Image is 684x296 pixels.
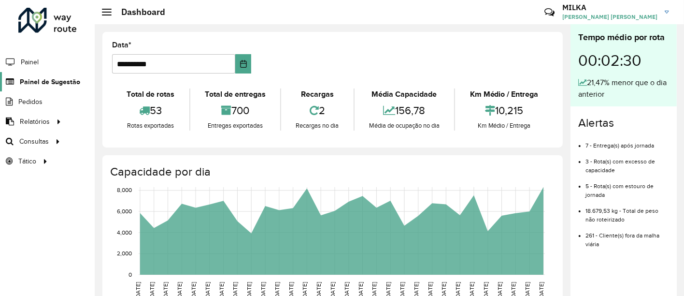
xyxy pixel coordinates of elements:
span: Tático [18,156,36,166]
div: Total de rotas [114,89,187,100]
li: 261 - Cliente(s) fora da malha viária [585,224,669,249]
div: Recargas [284,89,351,100]
li: 18.679,53 kg - Total de peso não roteirizado [585,199,669,224]
div: 53 [114,100,187,121]
span: Painel [21,57,39,67]
div: 700 [193,100,278,121]
span: [PERSON_NAME] [PERSON_NAME] [562,13,657,21]
a: Contato Rápido [539,2,560,23]
span: Pedidos [18,97,43,107]
div: 2 [284,100,351,121]
div: 156,78 [357,100,452,121]
h2: Dashboard [112,7,165,17]
div: Rotas exportadas [114,121,187,131]
li: 3 - Rota(s) com excesso de capacidade [585,150,669,175]
text: 2,000 [117,251,132,257]
text: 4,000 [117,229,132,236]
h4: Alertas [578,116,669,130]
span: Painel de Sugestão [20,77,80,87]
label: Data [112,39,131,51]
h3: MILKA [562,3,657,12]
div: Total de entregas [193,89,278,100]
div: Km Médio / Entrega [457,121,551,131]
div: Recargas no dia [284,121,351,131]
div: 21,47% menor que o dia anterior [578,77,669,100]
div: Km Médio / Entrega [457,89,551,100]
div: Média de ocupação no dia [357,121,452,131]
span: Relatórios [20,117,50,127]
li: 7 - Entrega(s) após jornada [585,134,669,150]
div: 10,215 [457,100,551,121]
button: Choose Date [235,54,251,74]
text: 6,000 [117,208,132,214]
h4: Capacidade por dia [110,165,553,179]
div: Tempo médio por rota [578,31,669,44]
text: 0 [128,271,132,278]
div: Média Capacidade [357,89,452,100]
li: 5 - Rota(s) com estouro de jornada [585,175,669,199]
div: 00:02:30 [578,44,669,77]
div: Entregas exportadas [193,121,278,131]
text: 8,000 [117,187,132,193]
span: Consultas [19,136,49,147]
